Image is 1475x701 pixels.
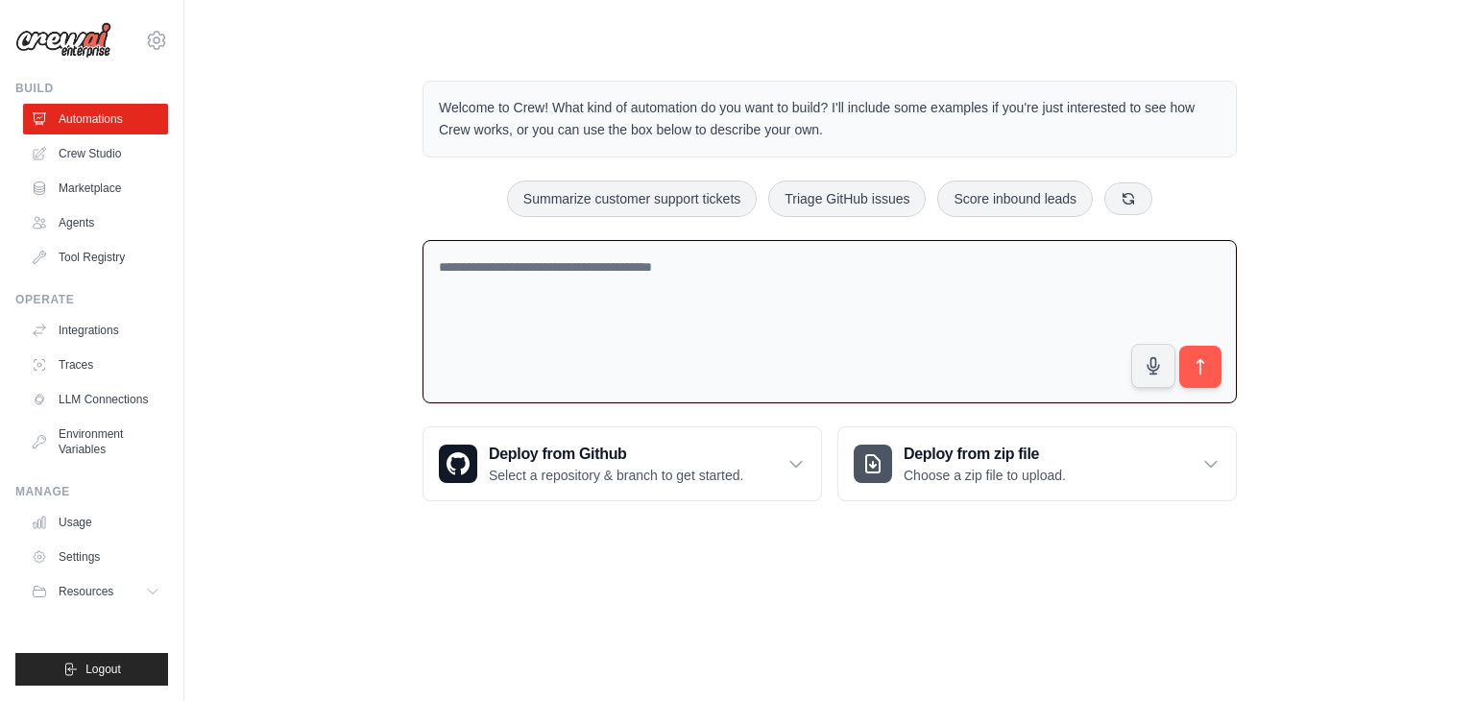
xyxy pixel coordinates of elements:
[15,484,168,499] div: Manage
[23,350,168,380] a: Traces
[59,584,113,599] span: Resources
[15,22,111,59] img: Logo
[23,419,168,465] a: Environment Variables
[15,292,168,307] div: Operate
[23,384,168,415] a: LLM Connections
[489,466,743,485] p: Select a repository & branch to get started.
[23,576,168,607] button: Resources
[1379,609,1475,701] iframe: Chat Widget
[439,97,1221,141] p: Welcome to Crew! What kind of automation do you want to build? I'll include some examples if you'...
[23,138,168,169] a: Crew Studio
[23,104,168,134] a: Automations
[23,207,168,238] a: Agents
[23,242,168,273] a: Tool Registry
[15,653,168,686] button: Logout
[507,181,757,217] button: Summarize customer support tickets
[937,181,1093,217] button: Score inbound leads
[23,507,168,538] a: Usage
[904,466,1066,485] p: Choose a zip file to upload.
[489,443,743,466] h3: Deploy from Github
[85,662,121,677] span: Logout
[23,173,168,204] a: Marketplace
[23,542,168,572] a: Settings
[768,181,926,217] button: Triage GitHub issues
[904,443,1066,466] h3: Deploy from zip file
[15,81,168,96] div: Build
[23,315,168,346] a: Integrations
